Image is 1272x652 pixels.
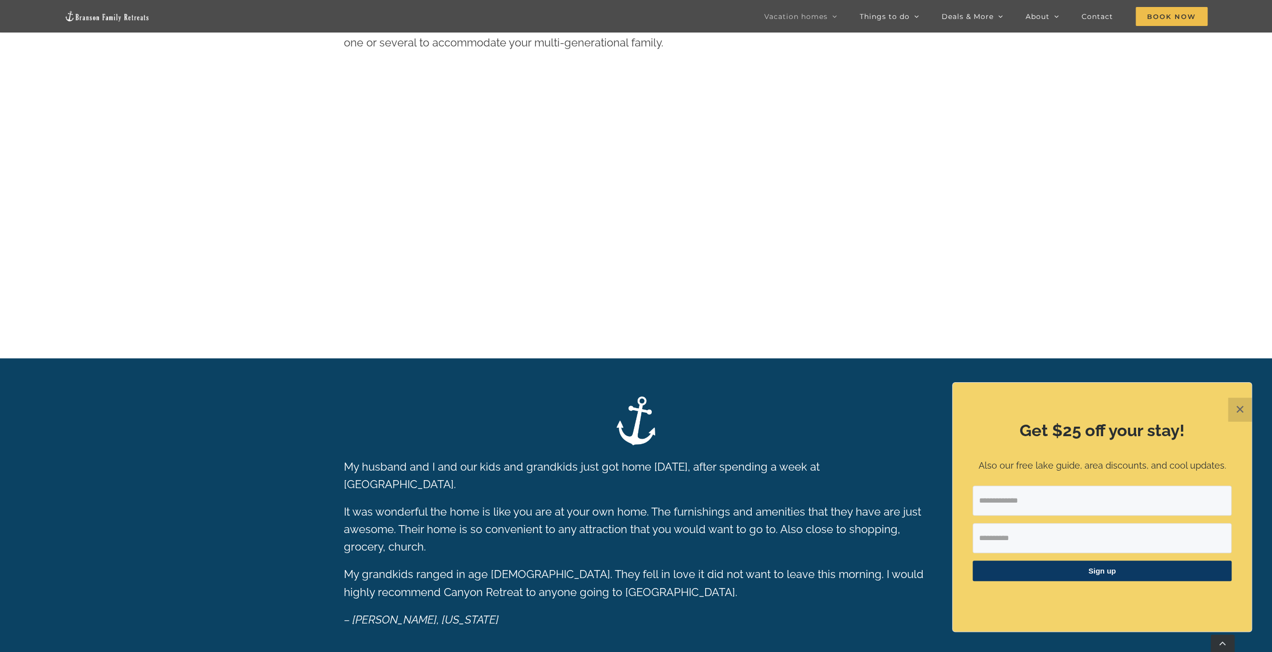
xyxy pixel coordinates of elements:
h2: Get $25 off your stay! [973,419,1232,442]
em: – [PERSON_NAME], [US_STATE] [343,613,498,626]
button: Sign up [973,561,1232,581]
img: Branson Family Retreats [611,396,661,446]
span: Book Now [1136,7,1208,26]
span: Deals & More [942,13,994,20]
p: It was wonderful the home is like you are at your own home. The furnishings and amenities that th... [343,503,928,556]
span: Contact [1082,13,1113,20]
p: Also our free lake guide, area discounts, and cool updates. [973,459,1232,473]
span: Things to do [860,13,910,20]
button: Close [1228,398,1252,422]
img: Branson Family Retreats Logo [64,10,149,22]
input: Email Address [973,486,1232,516]
span: Vacation homes [764,13,828,20]
p: ​ [973,594,1232,604]
p: My grandkids ranged in age [DEMOGRAPHIC_DATA]. They fell in love it did not want to leave this mo... [343,566,928,601]
p: My husband and I and our kids and grandkids just got home [DATE], after spending a week at [GEOGR... [343,458,928,493]
iframe: Branson search - Availability/Property Search Widget [344,75,929,305]
span: About [1026,13,1050,20]
input: First Name [973,523,1232,553]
